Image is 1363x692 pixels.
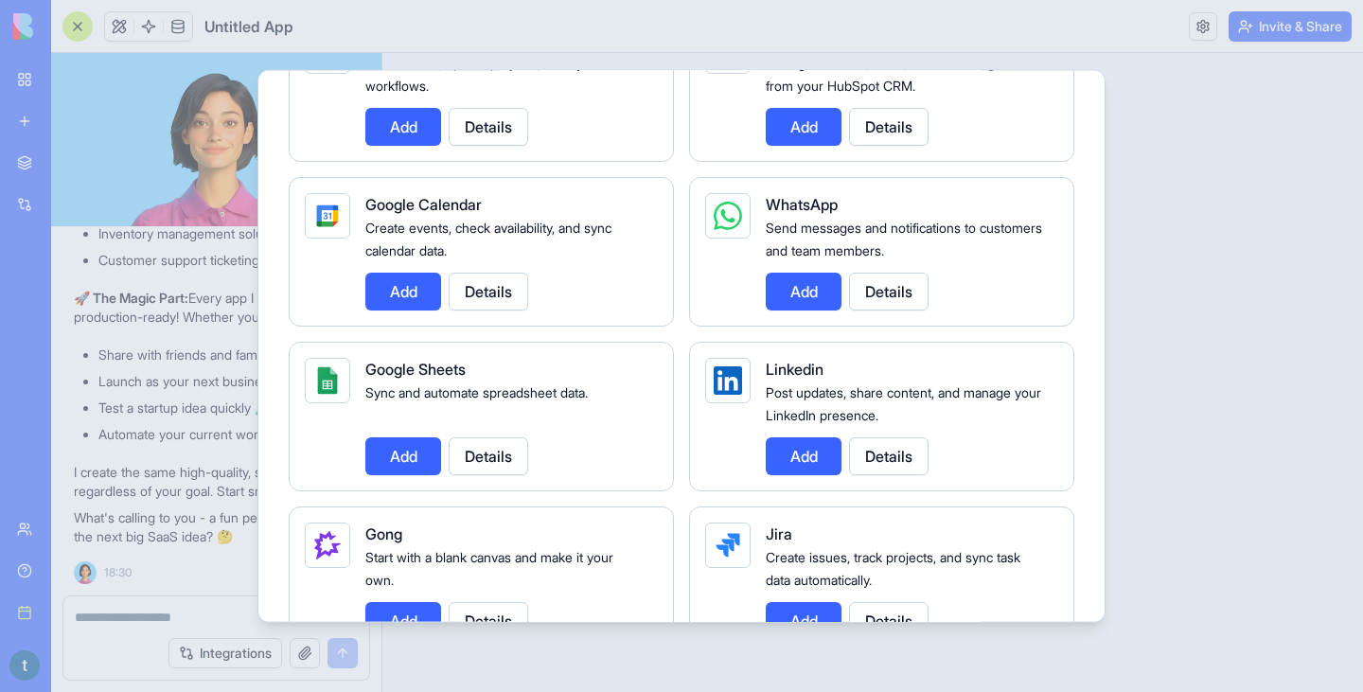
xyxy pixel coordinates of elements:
button: Details [849,272,929,310]
span: Create tasks, update projects, and sync team workflows. [365,54,630,93]
span: Google Sheets [365,359,466,378]
span: Gong [365,523,402,542]
span: Linkedin [766,359,823,378]
button: Add [365,601,441,639]
button: Details [449,601,528,639]
button: Add [766,272,841,310]
span: Jira [766,523,792,542]
button: Details [849,107,929,145]
button: Details [449,107,528,145]
span: Create events, check availability, and sync calendar data. [365,219,611,257]
button: Details [449,272,528,310]
button: Add [766,601,841,639]
span: Send messages and notifications to customers and team members. [766,219,1042,257]
button: Details [849,601,929,639]
button: Details [849,436,929,474]
button: Details [449,436,528,474]
button: Add [766,436,841,474]
span: Post updates, share content, and manage your LinkedIn presence. [766,383,1041,422]
span: Manage contacts, deals, and marketing data from your HubSpot CRM. [766,54,1023,93]
button: Add [365,107,441,145]
span: Google Calendar [365,194,482,213]
span: Start with a blank canvas and make it your own. [365,548,613,587]
span: WhatsApp [766,194,838,213]
span: Create issues, track projects, and sync task data automatically. [766,548,1020,587]
button: Add [766,107,841,145]
button: Add [365,436,441,474]
button: Add [365,272,441,310]
span: Sync and automate spreadsheet data. [365,383,588,399]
